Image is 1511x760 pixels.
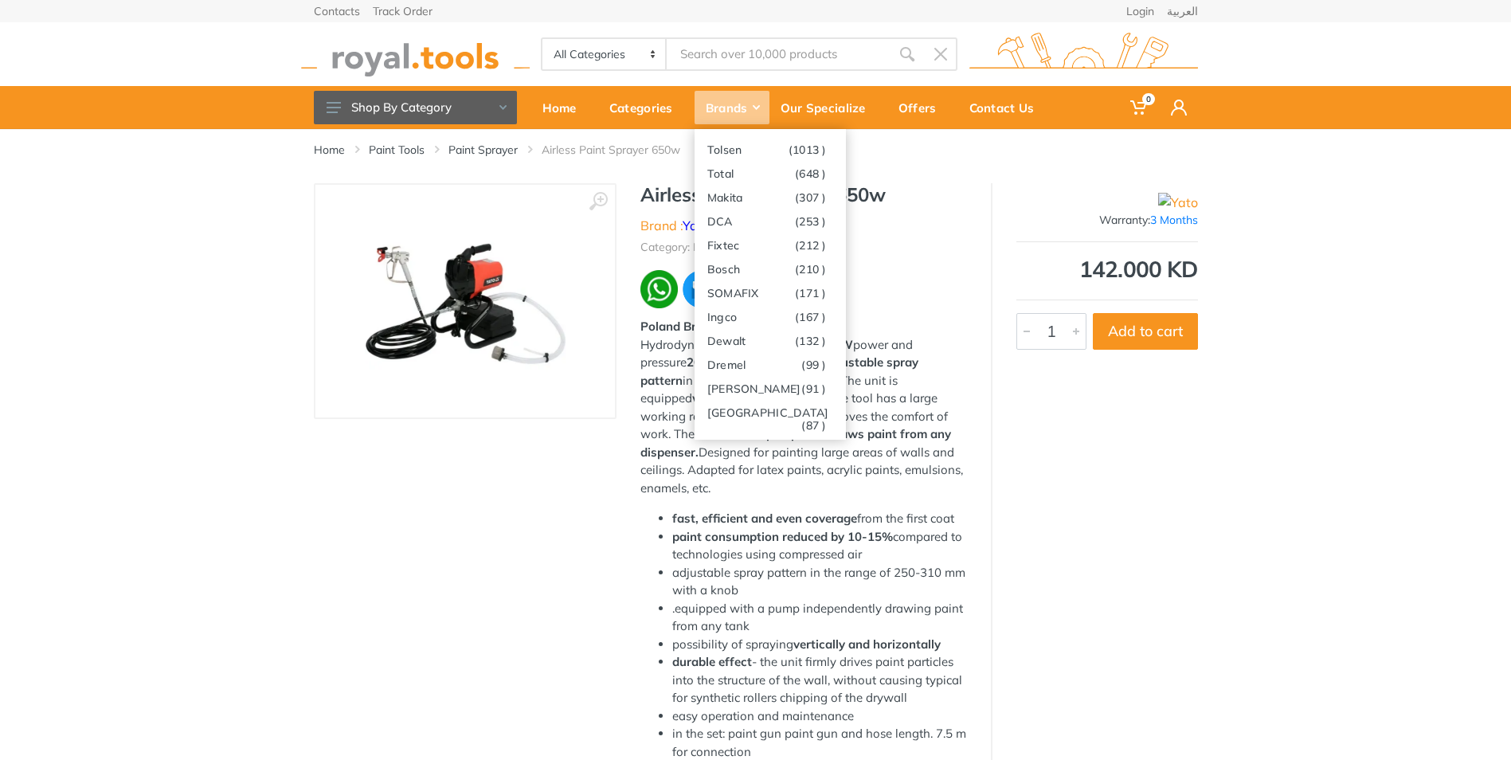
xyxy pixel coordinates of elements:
li: from the first coat [672,510,967,528]
li: easy operation and maintenance [672,707,967,726]
a: Our Specialize [769,86,887,129]
div: Warranty: [1016,212,1198,229]
div: Offers [887,91,958,124]
a: Paint Sprayer [448,142,518,158]
a: Contacts [314,6,360,17]
a: Contact Us [958,86,1056,129]
a: Bosch(210 ) [695,257,846,280]
a: Home [314,142,345,158]
button: Shop By Category [314,91,517,124]
button: Add to cart [1093,313,1198,350]
strong: fast, efficient and even coverage [672,511,857,526]
a: Dewalt(132 ) [695,328,846,352]
nav: breadcrumb [314,142,1198,158]
li: Brand : [640,216,710,235]
strong: durable effect [672,654,752,669]
span: (171 ) [795,287,827,300]
a: [PERSON_NAME](91 ) [695,376,846,400]
span: (91 ) [801,382,826,395]
span: 3 Months [1150,213,1198,227]
strong: adjustable spray pattern [640,355,918,388]
a: Tolsen(1013 ) [695,137,846,161]
span: (87 ) [801,419,826,432]
div: Brands [695,91,769,124]
span: (99 ) [801,358,826,371]
a: Ingco(167 ) [695,304,846,328]
span: (210 ) [795,263,827,276]
div: Categories [598,91,695,124]
a: Yato [683,217,710,233]
a: Login [1126,6,1154,17]
p: Hydrodynamic with power and pressure It has a function in the range of 250-310mm. The unit is equ... [640,336,967,498]
li: Airless Paint Sprayer 650w [542,142,704,158]
span: (1013 ) [789,143,827,156]
a: العربية [1167,6,1198,17]
span: (253 ) [795,215,827,228]
span: (307 ) [795,191,827,204]
span: 0 [1142,93,1155,105]
div: Home [531,91,598,124]
a: Makita(307 ) [695,185,846,209]
a: Fixtec(212 ) [695,233,846,257]
strong: vertically and horizontally [793,637,941,652]
li: .equipped with a pump independently drawing paint from any tank [672,600,967,636]
strong: 207 Bar. [687,355,734,370]
a: Categories [598,86,695,129]
img: royal.tools Logo [969,33,1198,76]
a: [GEOGRAPHIC_DATA](87 ) [695,400,846,424]
strong: paint consumption reduced by 10-15% [672,529,893,544]
span: (212 ) [795,239,827,252]
img: ma.webp [681,268,722,310]
li: - the unit firmly drives paint particles into the structure of the wall, without causing typical ... [672,653,967,707]
a: Track Order [373,6,433,17]
b: Poland Brand [640,319,718,334]
a: Home [531,86,598,129]
strong: with a 7.5 [692,390,749,405]
a: Total(648 ) [695,161,846,185]
li: compared to technologies using compressed air [672,528,967,564]
a: Dremel(99 ) [695,352,846,376]
div: 142.000 KD [1016,258,1198,280]
strong: pump that draws paint from any dispenser. [640,426,951,460]
a: DCA(253 ) [695,209,846,233]
li: possibility of spraying [672,636,967,654]
img: Yato [1158,193,1198,212]
div: Contact Us [958,91,1056,124]
a: Paint Tools [369,142,425,158]
span: (167 ) [795,311,827,323]
img: Royal Tools - Airless Paint Sprayer 650w [365,201,566,402]
li: adjustable spray pattern in the range of 250-310 mm with a knob [672,564,967,600]
div: Our Specialize [769,91,887,124]
li: Category: Paint Tools - Paint Sprayer [640,239,829,256]
select: Category [542,39,667,69]
span: (648 ) [795,167,827,180]
a: Offers [887,86,958,129]
span: (132 ) [795,335,827,347]
img: royal.tools Logo [301,33,530,76]
a: 0 [1119,86,1160,129]
input: Site search [667,37,890,71]
img: wa.webp [640,270,679,308]
h1: Airless Paint Sprayer 650w [640,183,967,206]
a: SOMAFIX(171 ) [695,280,846,304]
